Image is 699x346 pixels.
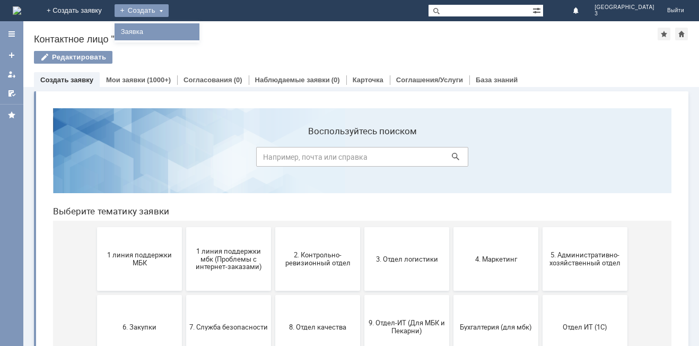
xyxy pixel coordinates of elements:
[323,155,401,163] span: 3. Отдел логистики
[3,47,20,64] a: Создать заявку
[234,76,242,84] div: (0)
[255,76,330,84] a: Наблюдаемые заявки
[476,76,518,84] a: База знаний
[145,147,223,171] span: 1 линия поддержки мбк (Проблемы с интернет-заказами)
[595,11,654,17] span: 3
[412,223,491,231] span: Бухгалтерия (для мбк)
[234,223,312,231] span: 8. Отдел качества
[145,223,223,231] span: 7. Служба безопасности
[3,66,20,83] a: Мои заявки
[412,155,491,163] span: 4. Маркетинг
[231,263,316,327] button: Финансовый отдел
[498,263,583,327] button: [PERSON_NAME]. Услуги ИТ для МБК (оформляет L1)
[34,34,658,45] div: Контактное лицо "Москва 3"
[658,28,670,40] div: Добавить в избранное
[142,127,226,191] button: 1 линия поддержки мбк (Проблемы с интернет-заказами)
[13,6,21,15] a: Перейти на домашнюю страницу
[145,291,223,299] span: Отдел-ИТ (Офис)
[409,263,494,327] button: Это соглашение не активно!
[498,127,583,191] button: 5. Административно-хозяйственный отдел
[53,195,137,259] button: 6. Закупки
[142,263,226,327] button: Отдел-ИТ (Офис)
[409,127,494,191] button: 4. Маркетинг
[231,195,316,259] button: 8. Отдел качества
[532,5,543,15] span: Расширенный поиск
[13,6,21,15] img: logo
[212,47,424,67] input: Например, почта или справка
[412,287,491,303] span: Это соглашение не активно!
[320,195,405,259] button: 9. Отдел-ИТ (Для МБК и Пекарни)
[320,263,405,327] button: Франчайзинг
[353,76,383,84] a: Карточка
[117,25,197,38] a: Заявка
[56,287,134,303] span: Отдел-ИТ (Битрикс24 и CRM)
[3,85,20,102] a: Мои согласования
[40,76,93,84] a: Создать заявку
[115,4,169,17] div: Создать
[323,291,401,299] span: Франчайзинг
[8,106,627,117] header: Выберите тематику заявки
[231,127,316,191] button: 2. Контрольно-ревизионный отдел
[56,223,134,231] span: 6. Закупки
[501,283,580,307] span: [PERSON_NAME]. Услуги ИТ для МБК (оформляет L1)
[56,151,134,167] span: 1 линия поддержки МБК
[409,195,494,259] button: Бухгалтерия (для мбк)
[396,76,463,84] a: Соглашения/Услуги
[212,26,424,37] label: Воспользуйтесь поиском
[53,127,137,191] button: 1 линия поддержки МБК
[501,223,580,231] span: Отдел ИТ (1С)
[323,219,401,235] span: 9. Отдел-ИТ (Для МБК и Пекарни)
[498,195,583,259] button: Отдел ИТ (1С)
[234,291,312,299] span: Финансовый отдел
[142,195,226,259] button: 7. Служба безопасности
[106,76,145,84] a: Мои заявки
[53,263,137,327] button: Отдел-ИТ (Битрикс24 и CRM)
[501,151,580,167] span: 5. Административно-хозяйственный отдел
[675,28,688,40] div: Сделать домашней страницей
[147,76,171,84] div: (1000+)
[320,127,405,191] button: 3. Отдел логистики
[234,151,312,167] span: 2. Контрольно-ревизионный отдел
[184,76,232,84] a: Согласования
[595,4,654,11] span: [GEOGRAPHIC_DATA]
[331,76,340,84] div: (0)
